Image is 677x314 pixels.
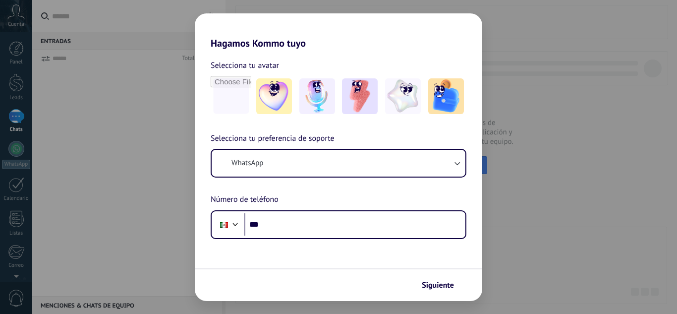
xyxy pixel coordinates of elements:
[385,78,421,114] img: -4.jpeg
[215,214,233,235] div: Mexico: + 52
[299,78,335,114] img: -2.jpeg
[342,78,378,114] img: -3.jpeg
[211,193,279,206] span: Número de teléfono
[195,13,482,49] h2: Hagamos Kommo tuyo
[212,150,465,177] button: WhatsApp
[417,277,467,294] button: Siguiente
[428,78,464,114] img: -5.jpeg
[256,78,292,114] img: -1.jpeg
[422,282,454,289] span: Siguiente
[211,132,335,145] span: Selecciona tu preferencia de soporte
[211,59,279,72] span: Selecciona tu avatar
[231,158,263,168] span: WhatsApp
